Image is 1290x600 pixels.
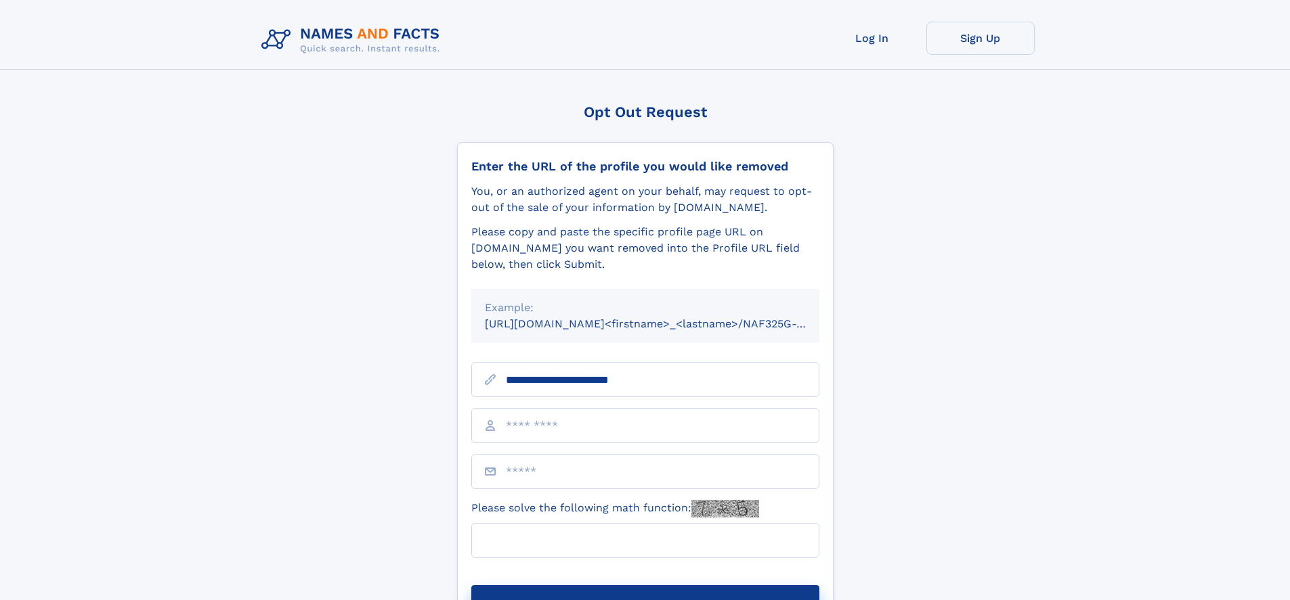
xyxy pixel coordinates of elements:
div: Please copy and paste the specific profile page URL on [DOMAIN_NAME] you want removed into the Pr... [471,224,819,273]
img: Logo Names and Facts [256,22,451,58]
a: Sign Up [926,22,1035,55]
div: Example: [485,300,806,316]
div: Enter the URL of the profile you would like removed [471,159,819,174]
a: Log In [818,22,926,55]
div: Opt Out Request [457,103,834,120]
small: [URL][DOMAIN_NAME]<firstname>_<lastname>/NAF325G-xxxxxxxx [485,317,845,330]
label: Please solve the following math function: [471,500,759,517]
div: You, or an authorized agent on your behalf, may request to opt-out of the sale of your informatio... [471,183,819,216]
